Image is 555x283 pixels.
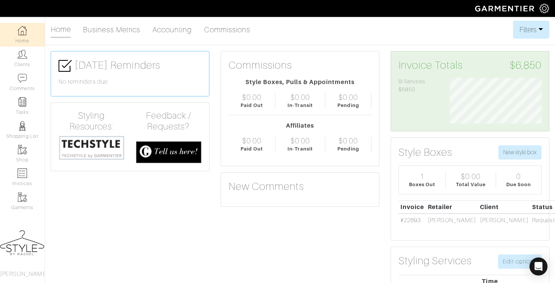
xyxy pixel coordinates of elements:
[242,136,262,145] div: $0.00
[471,2,540,15] img: garmentier-logo-header-white-b43fb05a5012e4ada735d5af1a66efaba907eab6374d6393d1fbf88cb4ef424d.png
[83,22,140,37] a: Business Metrics
[338,136,358,145] div: $0.00
[510,59,541,72] span: $6,850
[290,136,310,145] div: $0.00
[478,214,530,227] td: [PERSON_NAME]
[400,217,421,224] a: #22893
[51,22,71,38] a: Home
[426,214,478,227] td: [PERSON_NAME]
[420,172,424,181] div: 1
[506,181,531,188] div: Due Soon
[399,146,453,159] h3: Style Boxes
[229,59,292,72] h3: Commissions
[290,93,310,102] div: $0.00
[287,102,313,109] div: In-Transit
[409,181,435,188] div: Boxes Out
[18,145,27,154] img: garments-icon-b7da505a4dc4fd61783c78ac3ca0ef83fa9d6f193b1c9dc38574b1d14d53ca28.png
[242,93,262,102] div: $0.00
[59,135,125,160] img: techstyle-93310999766a10050dc78ceb7f971a75838126fd19372ce40ba20cdf6a89b94b.png
[241,102,263,109] div: Paid Out
[498,145,541,160] button: New style box
[18,169,27,178] img: orders-icon-0abe47150d42831381b5fb84f609e132dff9fe21cb692f30cb5eec754e2cba89.png
[287,145,313,152] div: In-Transit
[337,145,359,152] div: Pending
[136,110,202,132] h4: Feedback / Requests?
[399,200,426,214] th: Invoice
[241,145,263,152] div: Paid Out
[18,50,27,59] img: clients-icon-6bae9207a08558b7cb47a8932f037763ab4055f8c8b6bfacd5dc20c3e0201464.png
[399,59,541,72] h3: Invoice Totals
[478,200,530,214] th: Client
[229,121,372,130] div: Affiliates
[59,59,72,72] img: check-box-icon-36a4915ff3ba2bd8f6e4f29bc755bb66becd62c870f447fc0dd1365fcfddab58.png
[498,254,541,269] a: Edit options
[456,181,486,188] div: Total Value
[338,93,358,102] div: $0.00
[204,22,251,37] a: Commissions
[399,78,439,94] li: Services: $6850
[229,180,372,193] h3: New Comments
[18,74,27,83] img: comment-icon-a0a6a9ef722e966f86d9cbdc48e553b5cf19dbc54f86b18d962a5391bc8f6eb6.png
[229,78,372,87] div: Style Boxes, Pulls & Appointments
[18,121,27,131] img: stylists-icon-eb353228a002819b7ec25b43dbf5f0378dd9e0616d9560372ff212230b889e62.png
[18,97,27,107] img: reminder-icon-8004d30b9f0a5d33ae49ab947aed9ed385cf756f9e5892f1edd6e32f2345188e.png
[59,78,202,86] h6: No reminders due
[18,26,27,35] img: dashboard-icon-dbcd8f5a0b271acd01030246c82b418ddd0df26cd7fceb0bd07c9910d44c42f6.png
[426,200,478,214] th: Retailer
[540,4,549,13] img: gear-icon-white-bd11855cb880d31180b6d7d6211b90ccbf57a29d726f0c71d8c61bd08dd39cc2.png
[337,102,359,109] div: Pending
[136,141,202,163] img: feedback_requests-3821251ac2bd56c73c230f3229a5b25d6eb027adea667894f41107c140538ee0.png
[18,193,27,202] img: garments-icon-b7da505a4dc4fd61783c78ac3ca0ef83fa9d6f193b1c9dc38574b1d14d53ca28.png
[152,22,192,37] a: Accounting
[59,110,125,132] h4: Styling Resources:
[513,21,549,39] button: Filters
[529,257,547,275] div: Open Intercom Messenger
[516,172,521,181] div: 0
[399,254,472,267] h3: Styling Services
[59,59,202,72] h3: [DATE] Reminders
[461,172,480,181] div: $0.00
